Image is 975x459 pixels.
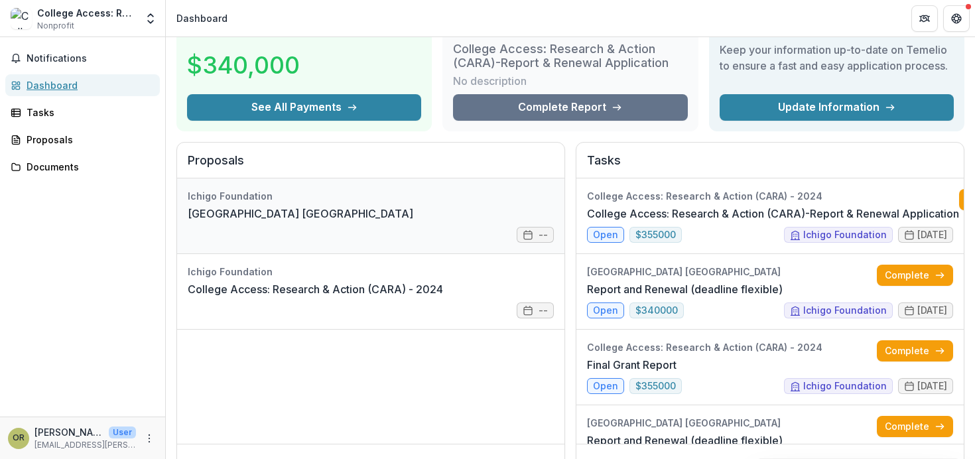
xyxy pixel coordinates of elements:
[5,74,160,96] a: Dashboard
[587,357,677,373] a: Final Grant Report
[453,73,527,89] p: No description
[877,416,953,437] a: Complete
[109,426,136,438] p: User
[188,153,554,178] h2: Proposals
[34,425,103,439] p: [PERSON_NAME]
[27,53,155,64] span: Notifications
[720,42,954,74] h3: Keep your information up-to-date on Temelio to ensure a fast and easy application process.
[5,48,160,69] button: Notifications
[188,281,443,297] a: College Access: Research & Action (CARA) - 2024
[34,439,136,451] p: [EMAIL_ADDRESS][PERSON_NAME][DOMAIN_NAME]
[453,94,687,121] a: Complete Report
[187,94,421,121] button: See All Payments
[27,105,149,119] div: Tasks
[37,20,74,32] span: Nonprofit
[5,101,160,123] a: Tasks
[27,78,149,92] div: Dashboard
[188,206,413,222] a: [GEOGRAPHIC_DATA] [GEOGRAPHIC_DATA]
[171,9,233,28] nav: breadcrumb
[187,47,300,83] h3: $340,000
[27,133,149,147] div: Proposals
[877,340,953,361] a: Complete
[877,265,953,286] a: Complete
[5,129,160,151] a: Proposals
[37,6,136,20] div: College Access: Research & Action (CARA)
[176,11,227,25] div: Dashboard
[587,432,783,448] a: Report and Renewal (deadline flexible)
[587,153,953,178] h2: Tasks
[27,160,149,174] div: Documents
[453,42,687,70] h3: College Access: Research & Action (CARA)-Report & Renewal Application
[943,5,970,32] button: Get Help
[587,281,783,297] a: Report and Renewal (deadline flexible)
[720,94,954,121] a: Update Information
[5,156,160,178] a: Documents
[141,430,157,446] button: More
[141,5,160,32] button: Open entity switcher
[11,8,32,29] img: College Access: Research & Action (CARA)
[587,206,959,222] a: College Access: Research & Action (CARA)-Report & Renewal Application
[911,5,938,32] button: Partners
[13,434,25,442] div: Omairys Rodriguez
